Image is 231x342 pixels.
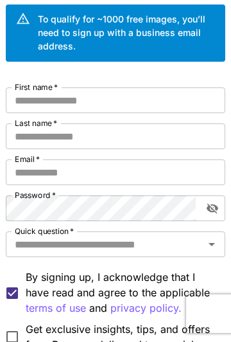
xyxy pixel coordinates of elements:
div: To qualify for ~1000 free images, you’ll need to sign up with a business email address. [38,12,215,53]
button: By signing up, I acknowledge that I have read and agree to the applicable terms of use and [110,300,182,316]
label: Last name [15,118,57,129]
label: Quick question [15,226,74,237]
button: By signing up, I acknowledge that I have read and agree to the applicable and privacy policy. [26,300,86,316]
label: First name [15,82,58,93]
button: toggle password visibility [201,197,224,220]
p: privacy policy. [110,300,182,316]
label: Password [15,190,56,201]
p: terms of use [26,300,86,316]
label: Email [15,154,40,165]
p: By signing up, I acknowledge that I have read and agree to the applicable and [26,269,215,316]
button: Open [203,235,221,253]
